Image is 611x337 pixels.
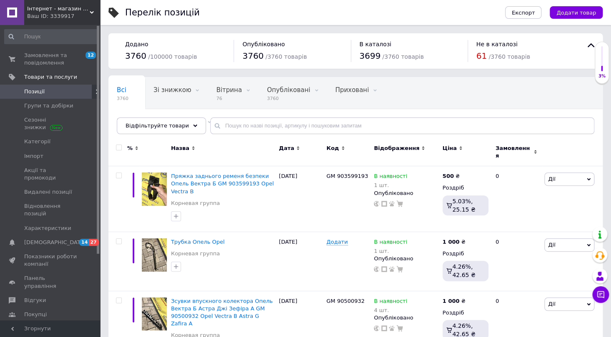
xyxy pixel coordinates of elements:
[267,86,310,94] span: Опубліковані
[171,145,189,152] span: Назва
[27,12,100,20] div: Ваш ID: 3339917
[171,250,220,257] a: Корневая группа
[443,238,465,246] div: ₴
[24,138,50,145] span: Категорії
[4,29,98,44] input: Пошук
[374,248,407,254] div: 1 шт.
[556,10,596,16] span: Додати товар
[327,239,348,245] span: Додати
[550,6,603,19] button: Додати товар
[142,238,167,272] img: Трубка Опель Opel
[242,41,285,47] span: Опубліковано
[267,95,310,102] span: 3760
[24,116,77,131] span: Сезонні знижки
[495,145,531,160] span: Замовлення
[171,239,225,245] a: Трубка Опель Opel
[374,314,438,322] div: Опубліковано
[443,239,460,245] b: 1 000
[117,86,126,94] span: Всі
[24,311,47,318] span: Покупці
[24,239,86,246] span: [DEMOGRAPHIC_DATA]
[148,53,197,60] span: / 100000 товарів
[24,102,73,110] span: Групи та добірки
[24,297,46,304] span: Відгуки
[142,297,167,331] img: Зсувки впускного колектора Опель Вектра Б Астра Джі Зефіра А GM 90500932 Opel Vectra B Astra G Za...
[512,10,535,16] span: Експорт
[142,172,167,206] img: Пряжка заднього ременя безпеки Опель Вектра Б GM 903599193 Opel Vectra B
[490,166,542,232] div: 0
[125,8,200,17] div: Перелік позицій
[374,239,407,247] span: В наявності
[327,298,365,304] span: GM 90500932
[374,307,407,313] div: 4 шт.
[505,6,542,19] button: Експорт
[125,51,146,61] span: 3760
[242,51,264,61] span: 3760
[360,41,392,47] span: В каталозі
[108,109,220,141] div: Не відображаються в каталозі ProSale
[277,166,324,232] div: [DATE]
[476,51,487,61] span: 61
[443,298,460,304] b: 1 000
[374,255,438,262] div: Опубліковано
[153,86,191,94] span: Зі знижкою
[335,86,369,94] span: Приховані
[548,242,555,248] span: Дії
[210,117,594,134] input: Пошук по назві позиції, артикулу і пошуковим запитам
[171,173,274,194] a: Пряжка заднього ременя безпеки Опель Вектра Б GM 903599193 Opel Vectra B
[24,188,72,196] span: Видалені позиції
[488,53,530,60] span: / 3760 товарів
[443,309,488,317] div: Роздріб
[382,53,424,60] span: / 3760 товарів
[125,41,148,47] span: Додано
[216,86,241,94] span: Вітрина
[595,73,608,79] div: 3%
[548,301,555,307] span: Дії
[127,145,133,152] span: %
[24,73,77,81] span: Товари та послуги
[27,5,90,12] span: Інтернет - магазин "Авто розборка Opel"
[443,250,488,257] div: Роздріб
[171,298,273,327] a: Зсувки впускного колектора Опель Вектра Б Астра Джі Зефіра А GM 90500932 Opel Vectra B Astra G Za...
[24,88,45,95] span: Позиції
[443,172,460,180] div: ₴
[490,232,542,291] div: 0
[374,145,419,152] span: Відображення
[443,173,454,179] b: 500
[24,253,77,268] span: Показники роботи компанії
[374,182,407,188] div: 1 шт.
[24,52,77,67] span: Замовлення та повідомлення
[476,41,518,47] span: Не в каталозі
[443,297,465,305] div: ₴
[592,286,609,303] button: Чат з покупцем
[374,298,407,307] span: В наявності
[24,167,77,182] span: Акції та промокоди
[443,145,457,152] span: Ціна
[216,95,241,102] span: 76
[117,95,128,102] span: 3760
[24,202,77,217] span: Відновлення позицій
[443,184,488,192] div: Роздріб
[279,145,294,152] span: Дата
[374,173,407,182] span: В наявності
[117,118,203,125] span: Не відображаються в ка...
[360,51,381,61] span: 3699
[452,263,475,278] span: 4.26%, 42.65 ₴
[265,53,307,60] span: / 3760 товарів
[126,122,189,129] span: Відфільтруйте товари
[171,200,220,207] a: Корневая группа
[452,198,475,213] span: 5.03%, 25.15 ₴
[79,239,89,246] span: 14
[327,173,368,179] span: GM 903599193
[277,232,324,291] div: [DATE]
[374,190,438,197] div: Опубліковано
[85,52,96,59] span: 12
[24,225,71,232] span: Характеристики
[548,176,555,182] span: Дії
[89,239,98,246] span: 27
[327,145,339,152] span: Код
[24,152,43,160] span: Імпорт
